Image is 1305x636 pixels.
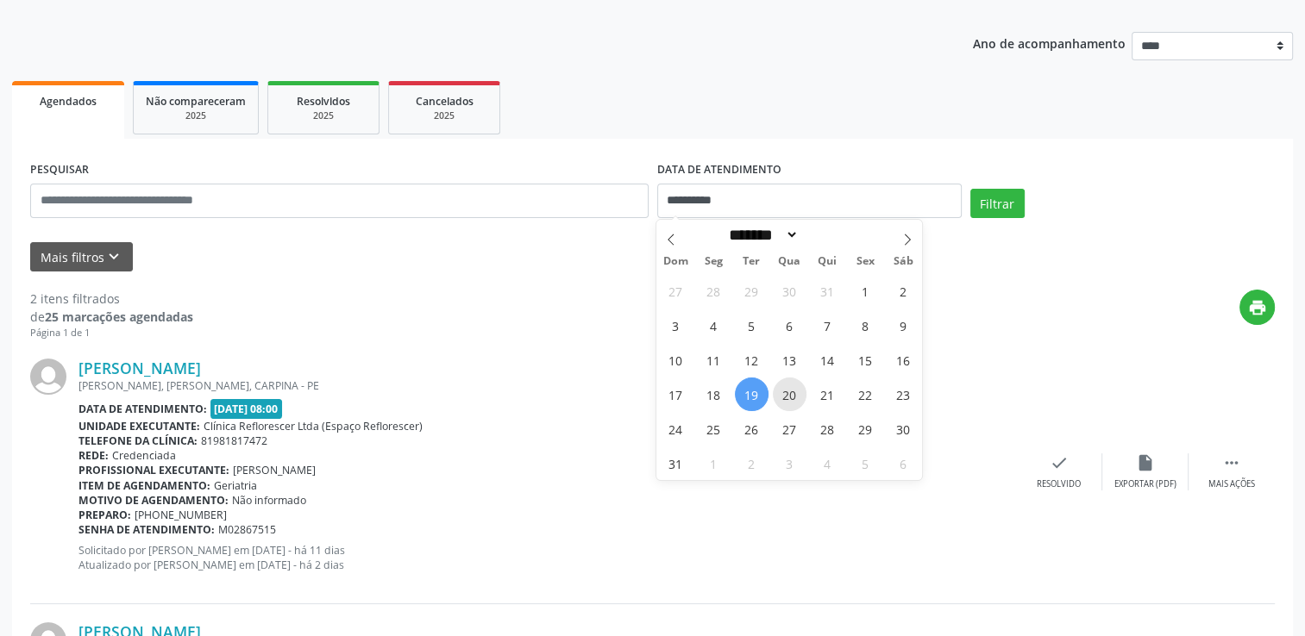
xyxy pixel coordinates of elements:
span: Seg [694,256,732,267]
span: Julho 29, 2025 [735,274,769,308]
div: Resolvido [1037,478,1081,490]
span: Cancelados [416,94,474,109]
div: Mais ações [1208,478,1255,490]
b: Unidade executante: [78,419,200,433]
div: Página 1 de 1 [30,326,193,340]
span: [PHONE_NUMBER] [135,508,227,522]
button: Mais filtroskeyboard_arrow_down [30,242,133,272]
span: Dom [656,256,694,267]
span: Agendados [40,94,97,109]
span: Agosto 8, 2025 [849,309,882,342]
span: Julho 27, 2025 [659,274,693,308]
span: Agosto 29, 2025 [849,412,882,446]
span: Agosto 13, 2025 [773,343,806,377]
span: Agosto 6, 2025 [773,309,806,342]
span: 81981817472 [201,433,267,448]
span: Agosto 20, 2025 [773,377,806,411]
span: Agosto 10, 2025 [659,343,693,377]
span: Agosto 9, 2025 [887,309,920,342]
span: Agosto 24, 2025 [659,412,693,446]
span: Setembro 4, 2025 [811,446,844,480]
span: Agosto 19, 2025 [735,377,769,411]
span: Setembro 5, 2025 [849,446,882,480]
span: Clínica Reflorescer Ltda (Espaço Reflorescer) [204,419,423,433]
div: 2025 [280,109,367,122]
strong: 25 marcações agendadas [45,309,193,325]
span: Agosto 15, 2025 [849,343,882,377]
span: Não informado [232,493,306,508]
img: img [30,359,66,395]
span: Agosto 22, 2025 [849,377,882,411]
span: Não compareceram [146,94,246,109]
span: Sex [846,256,884,267]
i:  [1222,453,1241,472]
div: [PERSON_NAME], [PERSON_NAME], CARPINA - PE [78,378,1016,393]
i: check [1050,453,1069,472]
span: Resolvidos [297,94,350,109]
b: Data de atendimento: [78,402,207,416]
span: Agosto 26, 2025 [735,412,769,446]
span: Agosto 31, 2025 [659,446,693,480]
b: Preparo: [78,508,131,522]
span: Julho 28, 2025 [697,274,731,308]
span: [DATE] 08:00 [210,399,283,419]
div: 2025 [401,109,487,122]
span: Credenciada [112,448,176,463]
i: insert_drive_file [1136,453,1155,472]
span: Agosto 4, 2025 [697,309,731,342]
b: Rede: [78,448,109,463]
p: Ano de acompanhamento [973,32,1126,53]
i: keyboard_arrow_down [104,247,123,266]
span: Sáb [884,256,922,267]
span: Agosto 11, 2025 [697,343,731,377]
div: 2 itens filtrados [30,290,193,308]
span: Agosto 7, 2025 [811,309,844,342]
div: 2025 [146,109,246,122]
span: Agosto 12, 2025 [735,343,769,377]
span: Agosto 14, 2025 [811,343,844,377]
span: Setembro 6, 2025 [887,446,920,480]
button: print [1239,290,1275,325]
span: Agosto 3, 2025 [659,309,693,342]
span: Agosto 1, 2025 [849,274,882,308]
i: print [1248,298,1267,317]
span: Agosto 28, 2025 [811,412,844,446]
b: Telefone da clínica: [78,433,198,448]
button: Filtrar [970,189,1025,218]
a: [PERSON_NAME] [78,359,201,377]
b: Profissional executante: [78,463,229,477]
span: Setembro 3, 2025 [773,446,806,480]
span: Agosto 2, 2025 [887,274,920,308]
b: Senha de atendimento: [78,522,215,537]
span: Agosto 5, 2025 [735,309,769,342]
span: Ter [732,256,770,267]
div: Exportar (PDF) [1114,478,1176,490]
span: Agosto 21, 2025 [811,377,844,411]
span: Agosto 25, 2025 [697,412,731,446]
span: Julho 30, 2025 [773,274,806,308]
span: Agosto 16, 2025 [887,343,920,377]
span: Setembro 2, 2025 [735,446,769,480]
input: Year [799,226,856,244]
b: Item de agendamento: [78,478,210,493]
select: Month [724,226,800,244]
span: Geriatria [214,478,257,493]
span: Qui [808,256,846,267]
label: PESQUISAR [30,157,89,184]
span: Agosto 23, 2025 [887,377,920,411]
span: Julho 31, 2025 [811,274,844,308]
b: Motivo de agendamento: [78,493,229,508]
span: Agosto 17, 2025 [659,377,693,411]
span: Agosto 18, 2025 [697,377,731,411]
span: [PERSON_NAME] [233,463,316,477]
div: de [30,308,193,326]
span: Agosto 30, 2025 [887,412,920,446]
p: Solicitado por [PERSON_NAME] em [DATE] - há 11 dias Atualizado por [PERSON_NAME] em [DATE] - há 2... [78,543,1016,572]
span: Agosto 27, 2025 [773,412,806,446]
span: Setembro 1, 2025 [697,446,731,480]
label: DATA DE ATENDIMENTO [657,157,781,184]
span: M02867515 [218,522,276,537]
span: Qua [770,256,808,267]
